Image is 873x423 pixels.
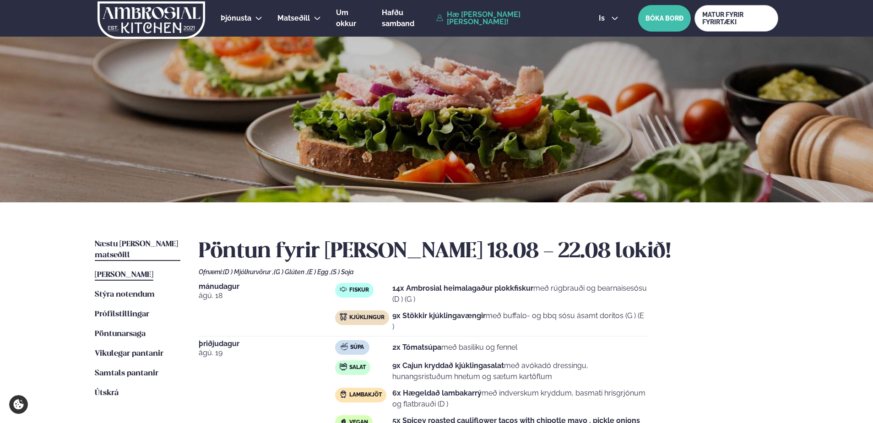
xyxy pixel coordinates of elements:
[336,8,356,28] span: Um okkur
[199,347,335,358] span: ágú. 19
[95,369,158,377] span: Samtals pantanir
[392,389,482,397] strong: 6x Hægeldað lambakarrý
[223,268,274,276] span: (D ) Mjólkurvörur ,
[349,364,366,371] span: Salat
[392,283,647,305] p: með rúgbrauði og bearnaisesósu (D ) (G )
[341,343,348,350] img: soup.svg
[97,1,206,39] img: logo
[392,311,486,320] strong: 9x Stökkir kjúklingavængir
[95,239,180,261] a: Næstu [PERSON_NAME] matseðill
[221,13,251,24] a: Þjónusta
[349,314,385,321] span: Kjúklingur
[221,14,251,22] span: Þjónusta
[95,271,153,279] span: [PERSON_NAME]
[349,391,382,399] span: Lambakjöt
[349,287,369,294] span: Fiskur
[694,5,778,32] a: MATUR FYRIR FYRIRTÆKI
[95,309,149,320] a: Prófílstillingar
[95,389,119,397] span: Útskrá
[392,342,517,353] p: með basiliku og fennel
[392,360,647,382] p: með avókadó dressingu, hunangsristuðum hnetum og sætum kartöflum
[95,270,153,281] a: [PERSON_NAME]
[638,5,691,32] button: BÓKA BORÐ
[199,239,778,265] h2: Pöntun fyrir [PERSON_NAME] 18.08 - 22.08 lokið!
[336,7,367,29] a: Um okkur
[199,290,335,301] span: ágú. 18
[95,330,146,338] span: Pöntunarsaga
[340,363,347,370] img: salad.svg
[95,240,178,259] span: Næstu [PERSON_NAME] matseðill
[340,390,347,398] img: Lamb.svg
[199,283,335,290] span: mánudagur
[95,329,146,340] a: Pöntunarsaga
[392,388,647,410] p: með indverskum kryddum, basmati hrísgrjónum og flatbrauði (D )
[331,268,354,276] span: (S ) Soja
[277,14,310,22] span: Matseðill
[350,344,364,351] span: Súpa
[95,368,158,379] a: Samtals pantanir
[340,313,347,320] img: chicken.svg
[199,340,335,347] span: þriðjudagur
[9,395,28,414] a: Cookie settings
[340,286,347,293] img: fish.svg
[591,15,626,22] button: is
[382,8,414,28] span: Hafðu samband
[599,15,607,22] span: is
[392,361,504,370] strong: 9x Cajun kryddað kjúklingasalat
[95,348,163,359] a: Vikulegar pantanir
[392,343,441,352] strong: 2x Tómatsúpa
[95,291,155,298] span: Stýra notendum
[392,310,647,332] p: með buffalo- og bbq sósu ásamt doritos (G ) (E )
[436,11,578,26] a: Hæ [PERSON_NAME] [PERSON_NAME]!
[199,268,778,276] div: Ofnæmi:
[95,310,149,318] span: Prófílstillingar
[277,13,310,24] a: Matseðill
[392,284,533,293] strong: 14x Ambrosial heimalagaður plokkfiskur
[307,268,331,276] span: (E ) Egg ,
[382,7,432,29] a: Hafðu samband
[95,350,163,358] span: Vikulegar pantanir
[95,388,119,399] a: Útskrá
[95,289,155,300] a: Stýra notendum
[274,268,307,276] span: (G ) Glúten ,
